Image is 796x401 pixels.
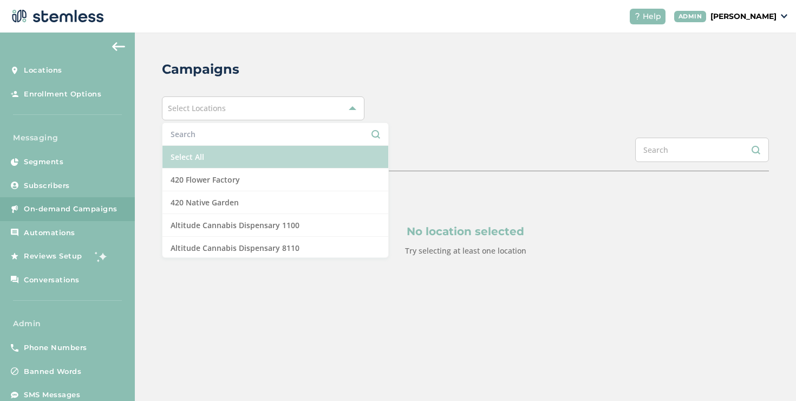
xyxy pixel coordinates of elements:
[24,342,87,353] span: Phone Numbers
[214,223,717,240] p: No location selected
[24,390,80,400] span: SMS Messages
[24,65,62,76] span: Locations
[24,157,63,167] span: Segments
[24,228,75,238] span: Automations
[634,13,641,20] img: icon-help-white-03924b79.svg
[710,11,777,22] p: [PERSON_NAME]
[24,204,118,215] span: On-demand Campaigns
[162,237,388,260] li: Altitude Cannabis Dispensary 8110
[635,138,769,162] input: Search
[674,11,707,22] div: ADMIN
[9,5,104,27] img: logo-dark-0685b13c.svg
[171,128,380,140] input: Search
[112,42,125,51] img: icon-arrow-back-accent-c549486e.svg
[24,275,80,286] span: Conversations
[162,146,388,169] li: Select All
[90,245,112,267] img: glitter-stars-b7820f95.gif
[24,251,82,262] span: Reviews Setup
[162,60,239,79] h2: Campaigns
[168,103,226,113] span: Select Locations
[643,11,661,22] span: Help
[781,14,787,18] img: icon_down-arrow-small-66adaf34.svg
[742,349,796,401] iframe: Chat Widget
[24,89,101,100] span: Enrollment Options
[24,180,70,191] span: Subscribers
[405,245,526,256] label: Try selecting at least one location
[162,191,388,214] li: 420 Native Garden
[162,169,388,191] li: 420 Flower Factory
[162,214,388,237] li: Altitude Cannabis Dispensary 1100
[24,366,81,377] span: Banned Words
